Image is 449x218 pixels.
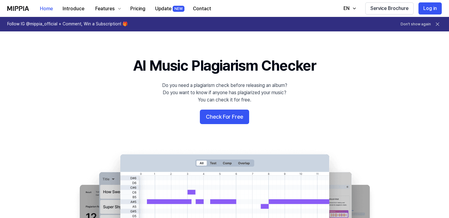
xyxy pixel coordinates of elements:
button: Don't show again [401,22,431,27]
div: Features [94,5,116,12]
button: Log in [418,2,442,14]
button: Introduce [58,3,89,15]
div: EN [342,5,351,12]
a: UpdateNEW [150,0,188,17]
button: Features [89,3,125,15]
img: logo [7,6,29,11]
div: Do you need a plagiarism check before releasing an album? Do you want to know if anyone has plagi... [162,82,287,104]
button: Pricing [125,3,150,15]
button: Home [35,3,58,15]
button: UpdateNEW [150,3,188,15]
button: Service Brochure [365,2,414,14]
h1: Follow IG @mippia_official + Comment, Win a Subscription! 🎁 [7,21,128,27]
button: Check For Free [200,110,249,124]
h1: AI Music Plagiarism Checker [133,56,316,76]
div: NEW [173,6,184,12]
a: Home [35,0,58,17]
button: EN [337,2,360,14]
button: Contact [188,3,216,15]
